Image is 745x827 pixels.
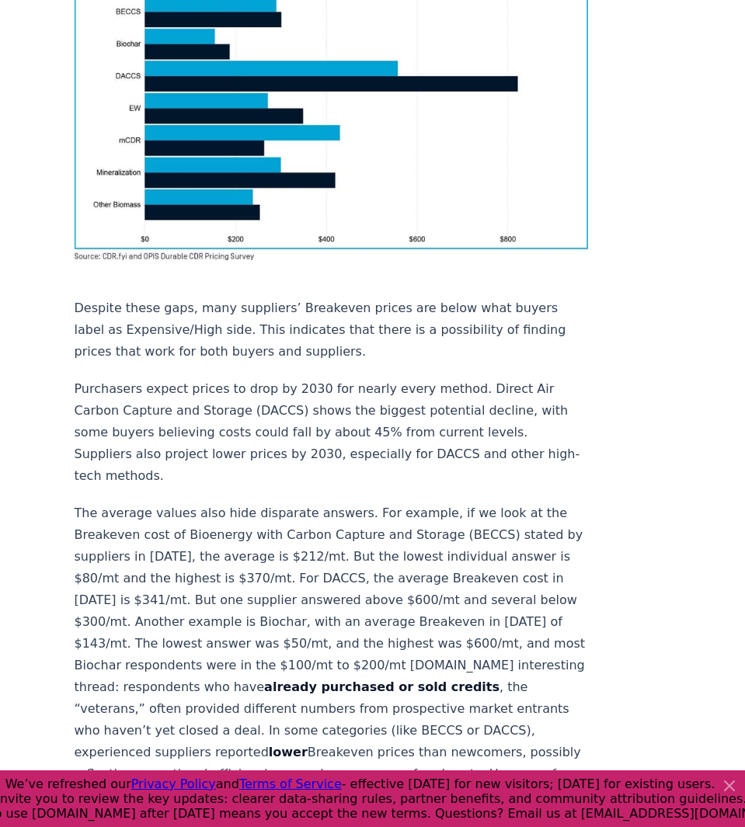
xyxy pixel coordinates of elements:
p: Despite these gaps, many suppliers’ Breakeven prices are below what buyers label as Expensive/Hig... [75,297,589,363]
strong: lower [269,745,308,759]
strong: already purchased or sold credits [264,679,500,694]
p: Purchasers expect prices to drop by 2030 for nearly every method. Direct Air Carbon Capture and S... [75,378,589,487]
